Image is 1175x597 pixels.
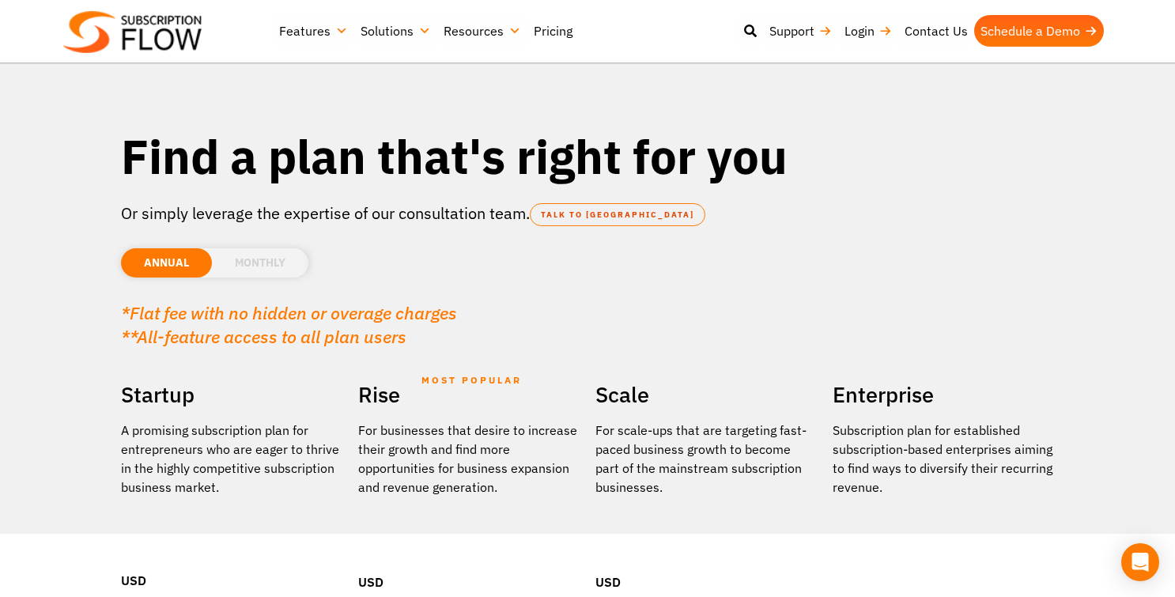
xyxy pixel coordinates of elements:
div: For scale-ups that are targeting fast-paced business growth to become part of the mainstream subs... [595,421,817,497]
img: Subscriptionflow [63,11,202,53]
a: Contact Us [898,15,974,47]
h2: Startup [121,376,342,413]
h2: Rise [358,376,580,413]
em: **All-feature access to all plan users [121,325,406,348]
div: Open Intercom Messenger [1121,543,1159,581]
span: MOST POPULAR [421,362,522,399]
h1: Find a plan that's right for you [121,127,1054,186]
a: Support [763,15,838,47]
div: For businesses that desire to increase their growth and find more opportunities for business expa... [358,421,580,497]
a: Schedule a Demo [974,15,1104,47]
em: *Flat fee with no hidden or overage charges [121,301,457,324]
a: Resources [437,15,527,47]
a: Solutions [354,15,437,47]
p: Subscription plan for established subscription-based enterprises aiming to find ways to diversify... [833,421,1054,497]
h2: Scale [595,376,817,413]
a: Pricing [527,15,579,47]
a: TALK TO [GEOGRAPHIC_DATA] [530,203,705,226]
li: MONTHLY [212,248,308,278]
a: Login [838,15,898,47]
p: A promising subscription plan for entrepreneurs who are eager to thrive in the highly competitive... [121,421,342,497]
h2: Enterprise [833,376,1054,413]
p: Or simply leverage the expertise of our consultation team. [121,202,1054,225]
a: Features [273,15,354,47]
li: ANNUAL [121,248,212,278]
